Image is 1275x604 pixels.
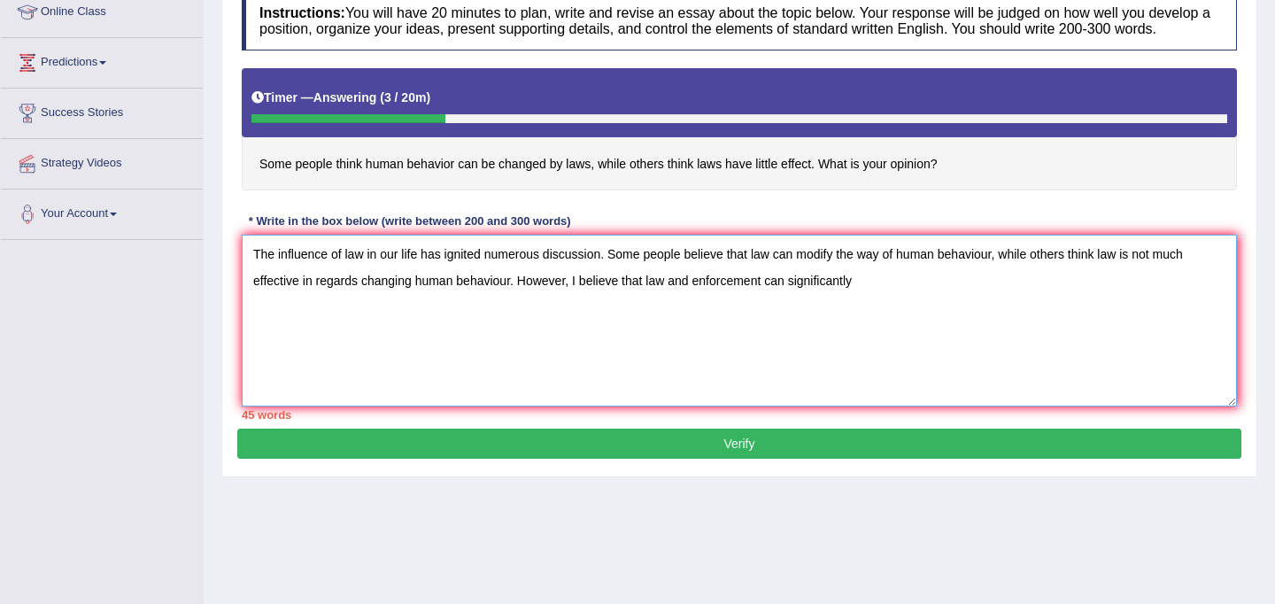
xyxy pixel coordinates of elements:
b: 3 / 20m [384,90,426,105]
b: ( [380,90,384,105]
b: ) [426,90,430,105]
button: Verify [237,429,1241,459]
b: Instructions: [259,5,345,20]
a: Your Account [1,190,203,234]
div: 45 words [242,407,1237,423]
a: Predictions [1,38,203,82]
h5: Timer — [251,91,430,105]
b: Answering [313,90,377,105]
div: * Write in the box below (write between 200 and 300 words) [242,213,577,229]
a: Strategy Videos [1,139,203,183]
a: Success Stories [1,89,203,133]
